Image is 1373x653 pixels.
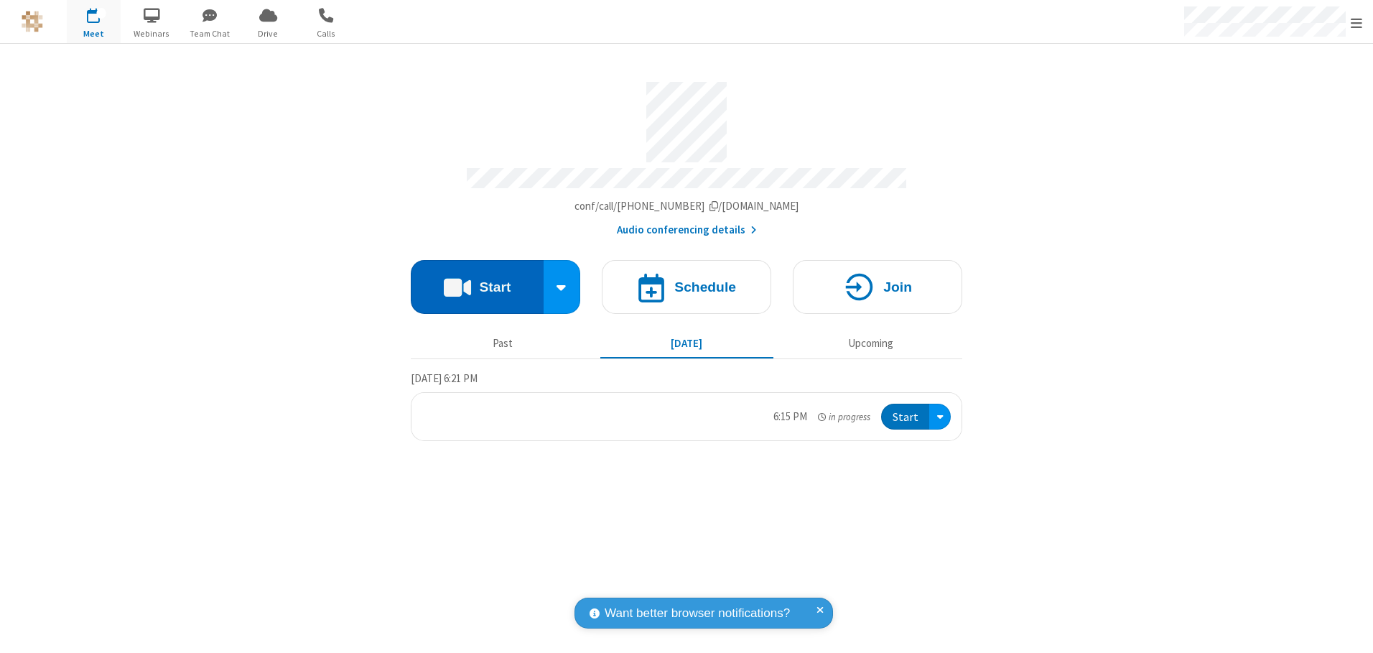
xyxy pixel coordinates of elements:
[929,404,951,430] div: Open menu
[818,410,870,424] em: in progress
[605,604,790,623] span: Want better browser notifications?
[411,370,962,442] section: Today's Meetings
[784,330,957,357] button: Upcoming
[574,198,799,215] button: Copy my meeting room linkCopy my meeting room link
[97,8,106,19] div: 1
[125,27,179,40] span: Webinars
[67,27,121,40] span: Meet
[411,71,962,238] section: Account details
[602,260,771,314] button: Schedule
[544,260,581,314] div: Start conference options
[600,330,773,357] button: [DATE]
[411,371,478,385] span: [DATE] 6:21 PM
[674,280,736,294] h4: Schedule
[416,330,590,357] button: Past
[241,27,295,40] span: Drive
[883,280,912,294] h4: Join
[881,404,929,430] button: Start
[617,222,757,238] button: Audio conferencing details
[793,260,962,314] button: Join
[183,27,237,40] span: Team Chat
[22,11,43,32] img: QA Selenium DO NOT DELETE OR CHANGE
[299,27,353,40] span: Calls
[411,260,544,314] button: Start
[479,280,511,294] h4: Start
[773,409,807,425] div: 6:15 PM
[574,199,799,213] span: Copy my meeting room link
